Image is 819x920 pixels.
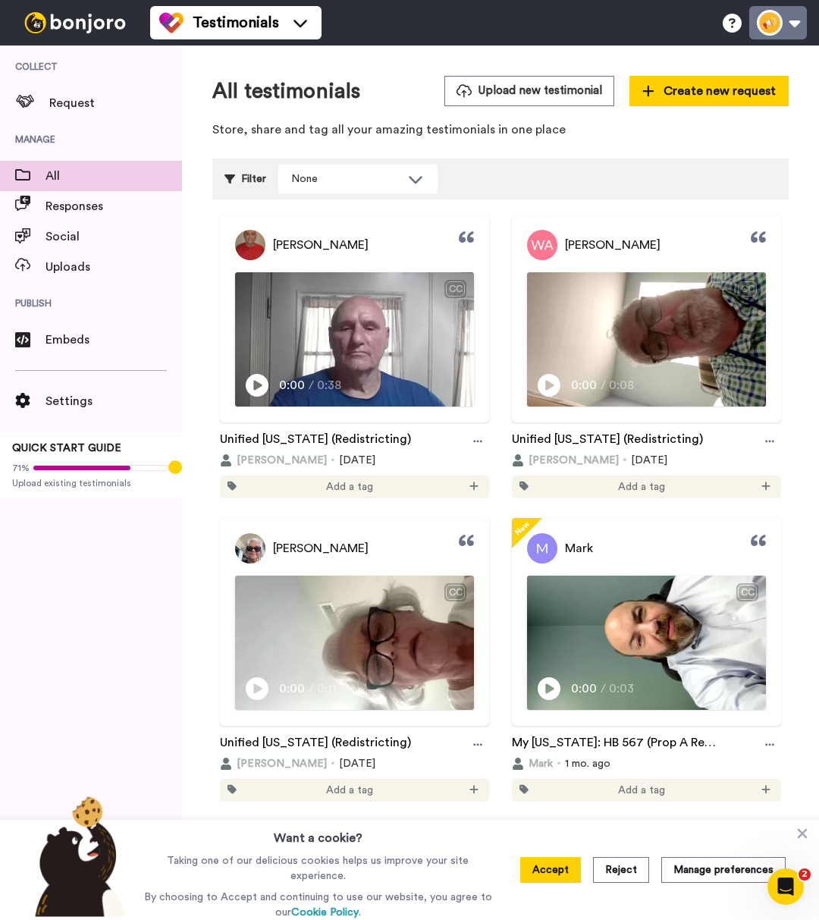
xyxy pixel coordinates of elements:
span: 0:00 [279,376,306,394]
img: Video Thumbnail [527,272,766,407]
div: [DATE] [220,453,489,468]
button: [PERSON_NAME] [512,453,619,468]
img: Profile Picture [527,533,557,564]
a: Cookie Policy [291,907,359,918]
div: [DATE] [220,756,489,771]
button: Create new request [629,76,789,106]
button: Upload new testimonial [444,76,614,105]
h3: Want a cookie? [274,820,362,847]
div: 1 mo. ago [512,756,781,771]
span: New [510,517,534,540]
span: 0:00 [279,680,306,698]
div: Tooltip anchor [168,460,182,474]
span: 0:03 [609,680,635,698]
span: Upload existing testimonials [12,477,170,489]
button: Reject [593,857,649,883]
button: Mark [512,756,553,771]
span: / [309,376,314,394]
p: Store, share and tag all your amazing testimonials in one place [212,121,789,139]
span: Add a tag [618,783,665,798]
img: Profile Picture [235,230,265,260]
div: CC [446,281,465,297]
span: Mark [529,756,553,771]
span: [PERSON_NAME] [237,453,327,468]
span: [PERSON_NAME] [273,539,369,557]
span: Add a tag [618,479,665,495]
a: My [US_STATE]: HB 567 (Prop A Repeal) [512,733,718,756]
p: By choosing to Accept and continuing to use our website, you agree to our . [140,890,496,920]
div: None [291,171,400,187]
span: 0:08 [609,376,635,394]
img: tm-color.svg [159,11,184,35]
div: CC [738,585,757,600]
div: CC [738,281,757,297]
span: 0:00 [571,376,598,394]
span: Request [49,94,182,112]
span: Add a tag [326,783,373,798]
span: [PERSON_NAME] [565,236,661,254]
span: Settings [45,392,182,410]
span: Testimonials [193,12,279,33]
a: Unified [US_STATE] (Redistricting) [220,430,411,453]
span: QUICK START GUIDE [12,443,121,454]
img: Video Thumbnail [235,576,474,710]
img: Video Thumbnail [527,576,766,710]
span: [PERSON_NAME] [273,236,369,254]
span: 71% [12,462,30,474]
a: Unified [US_STATE] (Redistricting) [512,430,703,453]
a: Unified [US_STATE] (Redistricting) [220,733,411,756]
img: bj-logo-header-white.svg [18,12,132,33]
span: [PERSON_NAME] [529,453,619,468]
img: Video Thumbnail [235,272,474,407]
img: Profile Picture [235,533,265,564]
button: Manage preferences [661,857,786,883]
p: Taking one of our delicious cookies helps us improve your site experience. [140,853,496,884]
span: [PERSON_NAME] [237,756,327,771]
img: Profile Picture [527,230,557,260]
span: 0:00 [571,680,598,698]
div: CC [446,585,465,600]
span: Responses [45,197,182,215]
span: Mark [565,539,593,557]
span: All [45,167,182,185]
span: / [309,680,314,698]
button: Accept [520,857,581,883]
button: [PERSON_NAME] [220,453,327,468]
div: Filter [224,165,266,193]
span: Uploads [45,258,182,276]
span: / [601,680,606,698]
span: Add a tag [326,479,373,495]
span: 0:38 [317,376,344,394]
span: Social [45,228,182,246]
iframe: Intercom live chat [767,868,804,905]
span: 2 [799,868,811,881]
span: Embeds [45,331,182,349]
span: 0:11 [317,680,344,698]
span: Create new request [642,82,776,100]
div: [DATE] [512,453,781,468]
img: bear-with-cookie.png [21,796,133,917]
h1: All testimonials [212,80,360,103]
button: [PERSON_NAME] [220,756,327,771]
span: / [601,376,606,394]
